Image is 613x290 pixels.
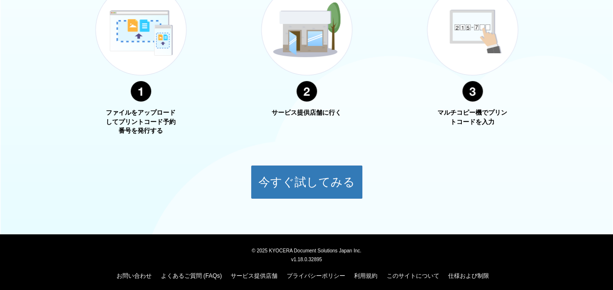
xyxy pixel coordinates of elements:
[386,272,439,279] a: このサイトについて
[251,165,363,199] button: 今すぐ試してみる
[354,272,377,279] a: 利用規約
[117,272,152,279] a: お問い合わせ
[270,108,343,118] p: サービス提供店舗に行く
[287,272,345,279] a: プライバシーポリシー
[104,108,178,136] p: ファイルをアップロードしてプリントコード予約番号を発行する
[448,272,489,279] a: 仕様および制限
[291,256,322,262] span: v1.18.0.32895
[436,108,509,126] p: マルチコピー機でプリントコードを入力
[161,272,222,279] a: よくあるご質問 (FAQs)
[231,272,277,279] a: サービス提供店舗
[252,247,361,253] span: © 2025 KYOCERA Document Solutions Japan Inc.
